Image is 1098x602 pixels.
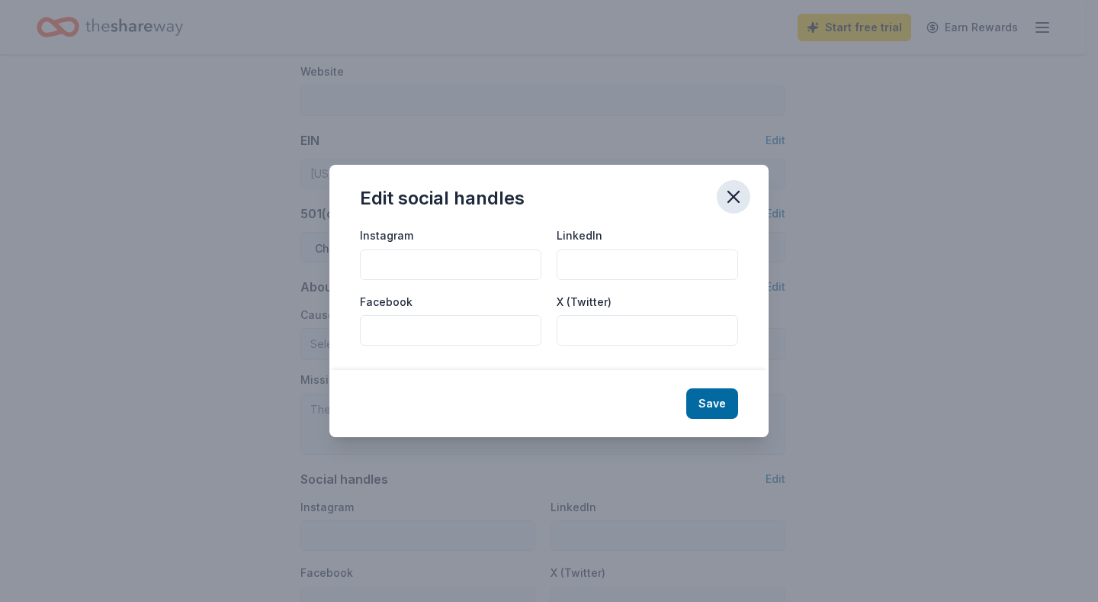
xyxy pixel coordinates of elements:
button: Save [686,388,738,419]
label: LinkedIn [557,228,602,243]
label: Instagram [360,228,413,243]
label: X (Twitter) [557,295,612,310]
div: Edit social handles [360,186,525,211]
label: Facebook [360,295,413,310]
